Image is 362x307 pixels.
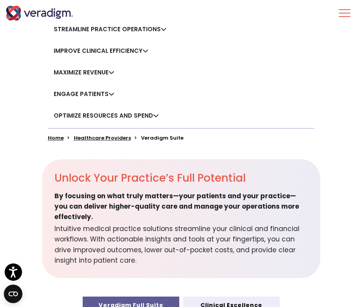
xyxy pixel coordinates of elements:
[6,6,73,20] img: Veradigm logo
[54,90,114,98] a: Engage Patients
[74,134,131,142] a: Healthcare Providers
[54,47,148,55] a: Improve Clinical Efficiency
[339,3,350,23] button: Toggle Navigation Menu
[54,111,159,120] a: Optimize Resources and Spend
[48,134,64,142] a: Home
[54,172,308,185] h2: Unlock Your Practice’s Full Potential
[54,68,114,76] a: Maximize Revenue
[54,25,167,33] a: Streamline Practice Operations
[54,191,308,223] span: By focusing on what truly matters—your patients and your practice—you can deliver higher-quality ...
[4,285,22,303] button: Open CMP widget
[54,222,308,266] span: Intuitive medical practice solutions streamline your clinical and financial workflows. With actio...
